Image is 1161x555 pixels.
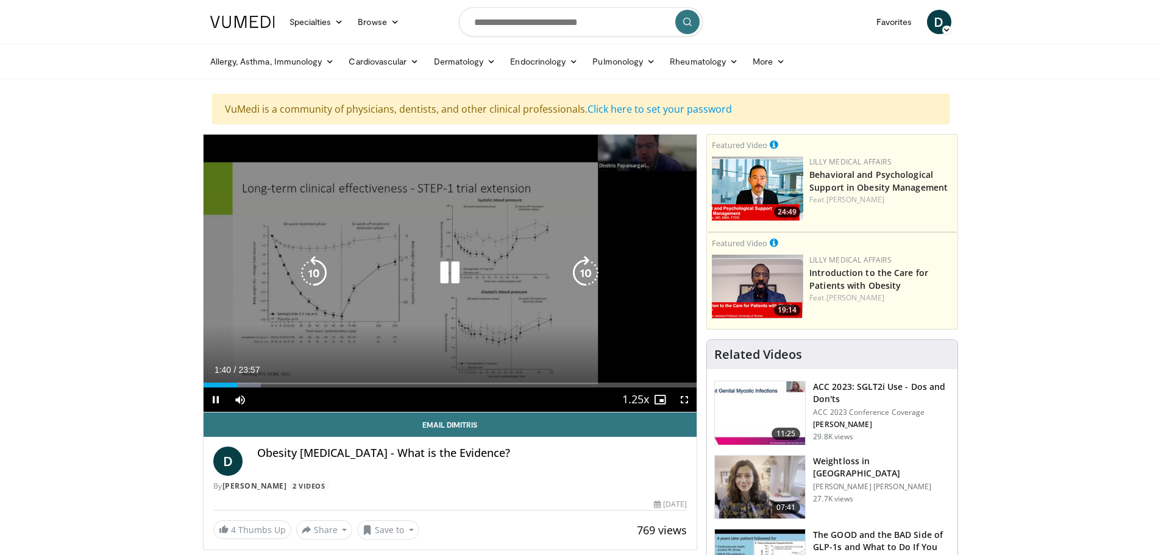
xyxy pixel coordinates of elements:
[712,255,803,319] img: acc2e291-ced4-4dd5-b17b-d06994da28f3.png.150x105_q85_crop-smart_upscale.png
[772,428,801,440] span: 11:25
[228,387,252,412] button: Mute
[213,520,291,539] a: 4 Thumbs Up
[712,157,803,221] img: ba3304f6-7838-4e41-9c0f-2e31ebde6754.png.150x105_q85_crop-smart_upscale.png
[341,49,426,74] a: Cardiovascular
[809,169,948,193] a: Behavioral and Psychological Support in Obesity Management
[459,7,703,37] input: Search topics, interventions
[715,456,805,519] img: 9983fed1-7565-45be-8934-aef1103ce6e2.150x105_q85_crop-smart_upscale.jpg
[234,365,236,375] span: /
[213,447,243,476] a: D
[282,10,351,34] a: Specialties
[809,194,953,205] div: Feat.
[427,49,503,74] a: Dermatology
[204,412,697,437] a: Email Dimitris
[672,387,697,412] button: Fullscreen
[503,49,585,74] a: Endocrinology
[623,387,648,412] button: Playback Rate
[350,10,407,34] a: Browse
[257,447,687,460] h4: Obesity [MEDICAL_DATA] - What is the Evidence?
[648,387,672,412] button: Enable picture-in-picture mode
[712,140,767,150] small: Featured Video
[213,481,687,492] div: By
[231,524,236,536] span: 4
[654,499,687,510] div: [DATE]
[809,255,892,265] a: Lilly Medical Affairs
[204,135,697,412] video-js: Video Player
[927,10,951,34] a: D
[813,420,950,430] p: [PERSON_NAME]
[203,49,342,74] a: Allergy, Asthma, Immunology
[813,455,950,479] h3: Weightloss in [GEOGRAPHIC_DATA]
[296,520,353,540] button: Share
[774,207,800,217] span: 24:49
[813,482,950,492] p: [PERSON_NAME] [PERSON_NAME]
[210,16,275,28] img: VuMedi Logo
[813,381,950,405] h3: ACC 2023: SGLT2i Use - Dos and Don'ts
[357,520,419,540] button: Save to
[809,157,892,167] a: Lilly Medical Affairs
[662,49,745,74] a: Rheumatology
[289,481,329,491] a: 2 Videos
[215,365,231,375] span: 1:40
[588,102,732,116] a: Click here to set your password
[222,481,287,491] a: [PERSON_NAME]
[774,305,800,316] span: 19:14
[813,432,853,442] p: 29.8K views
[714,347,802,362] h4: Related Videos
[809,267,928,291] a: Introduction to the Care for Patients with Obesity
[772,501,801,514] span: 07:41
[238,365,260,375] span: 23:57
[715,381,805,445] img: 9258cdf1-0fbf-450b-845f-99397d12d24a.150x105_q85_crop-smart_upscale.jpg
[204,387,228,412] button: Pause
[712,255,803,319] a: 19:14
[813,408,950,417] p: ACC 2023 Conference Coverage
[204,383,697,387] div: Progress Bar
[826,194,884,205] a: [PERSON_NAME]
[714,381,950,445] a: 11:25 ACC 2023: SGLT2i Use - Dos and Don'ts ACC 2023 Conference Coverage [PERSON_NAME] 29.8K views
[637,523,687,537] span: 769 views
[869,10,920,34] a: Favorites
[809,292,953,303] div: Feat.
[712,157,803,221] a: 24:49
[745,49,792,74] a: More
[714,455,950,520] a: 07:41 Weightloss in [GEOGRAPHIC_DATA] [PERSON_NAME] [PERSON_NAME] 27.7K views
[813,494,853,504] p: 27.7K views
[585,49,662,74] a: Pulmonology
[712,238,767,249] small: Featured Video
[212,94,950,124] div: VuMedi is a community of physicians, dentists, and other clinical professionals.
[826,292,884,303] a: [PERSON_NAME]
